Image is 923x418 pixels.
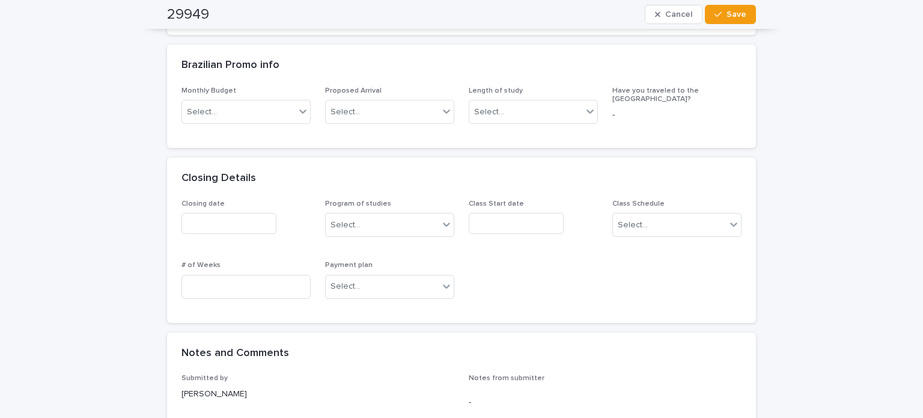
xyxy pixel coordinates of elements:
h2: Closing Details [181,172,256,185]
span: Length of study [469,87,523,94]
h2: 29949 [167,6,209,23]
span: Proposed Arrival [325,87,382,94]
span: Cancel [665,10,692,19]
span: Save [727,10,746,19]
span: Class Start date [469,200,524,207]
span: Notes from submitter [469,375,544,382]
span: Program of studies [325,200,391,207]
button: Save [705,5,756,24]
h2: Notes and Comments [181,347,289,360]
span: Submitted by [181,375,228,382]
span: Payment plan [325,262,373,269]
div: Select... [331,280,361,293]
span: # of Weeks [181,262,221,269]
button: Cancel [645,5,702,24]
div: Select... [474,106,504,118]
p: - [612,109,742,121]
div: Select... [331,219,361,232]
h2: Brazilian Promo info [181,59,279,72]
span: Monthly Budget [181,87,236,94]
p: [PERSON_NAME] [181,388,454,401]
span: Class Schedule [612,200,665,207]
div: Select... [187,106,217,118]
span: Have you traveled to the [GEOGRAPHIC_DATA]? [612,87,699,103]
div: Select... [618,219,648,232]
div: Select... [331,106,361,118]
p: - [469,396,742,409]
span: Closing date [181,200,225,207]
